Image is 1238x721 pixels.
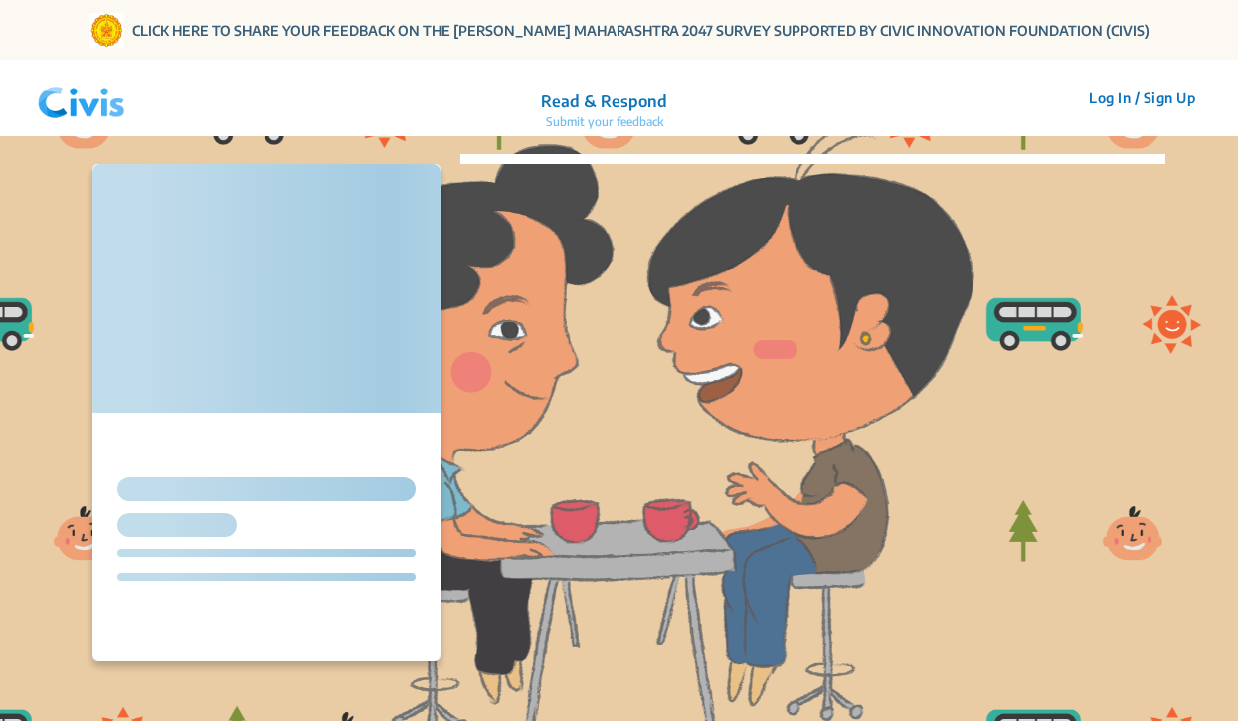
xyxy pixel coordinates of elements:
[30,69,133,128] img: navlogo.png
[89,13,124,48] img: Gom Logo
[1076,83,1208,113] button: Log In / Sign Up
[541,90,667,113] p: Read & Respond
[132,20,1150,41] a: CLICK HERE TO SHARE YOUR FEEDBACK ON THE [PERSON_NAME] MAHARASHTRA 2047 SURVEY SUPPORTED BY CIVIC...
[541,113,667,131] p: Submit your feedback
